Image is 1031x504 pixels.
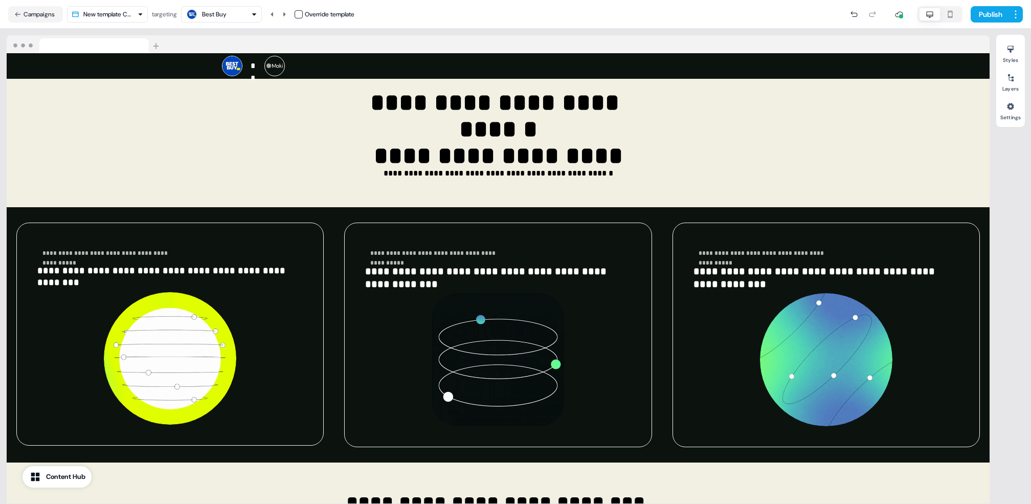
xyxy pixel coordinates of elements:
[7,35,164,54] img: Browser topbar
[83,9,133,19] div: New template Copy
[996,98,1025,121] button: Settings
[202,9,227,19] div: Best Buy
[996,41,1025,63] button: Styles
[46,472,85,482] div: Content Hub
[8,6,63,23] button: Campaigns
[181,6,262,23] button: Best Buy
[760,293,893,426] img: Image
[971,6,1008,23] button: Publish
[996,70,1025,92] button: Layers
[104,292,237,425] img: Image
[305,9,354,19] div: Override template
[432,293,565,426] img: Image
[23,466,92,488] button: Content Hub
[152,9,177,19] div: targeting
